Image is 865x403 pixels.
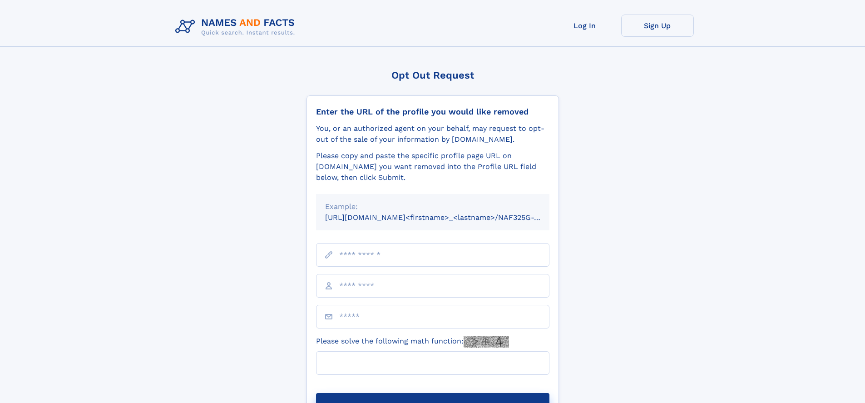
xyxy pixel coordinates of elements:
[172,15,302,39] img: Logo Names and Facts
[316,150,549,183] div: Please copy and paste the specific profile page URL on [DOMAIN_NAME] you want removed into the Pr...
[316,336,509,348] label: Please solve the following math function:
[621,15,694,37] a: Sign Up
[549,15,621,37] a: Log In
[316,123,549,145] div: You, or an authorized agent on your behalf, may request to opt-out of the sale of your informatio...
[316,107,549,117] div: Enter the URL of the profile you would like removed
[325,213,567,222] small: [URL][DOMAIN_NAME]<firstname>_<lastname>/NAF325G-xxxxxxxx
[325,201,540,212] div: Example:
[306,70,559,81] div: Opt Out Request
